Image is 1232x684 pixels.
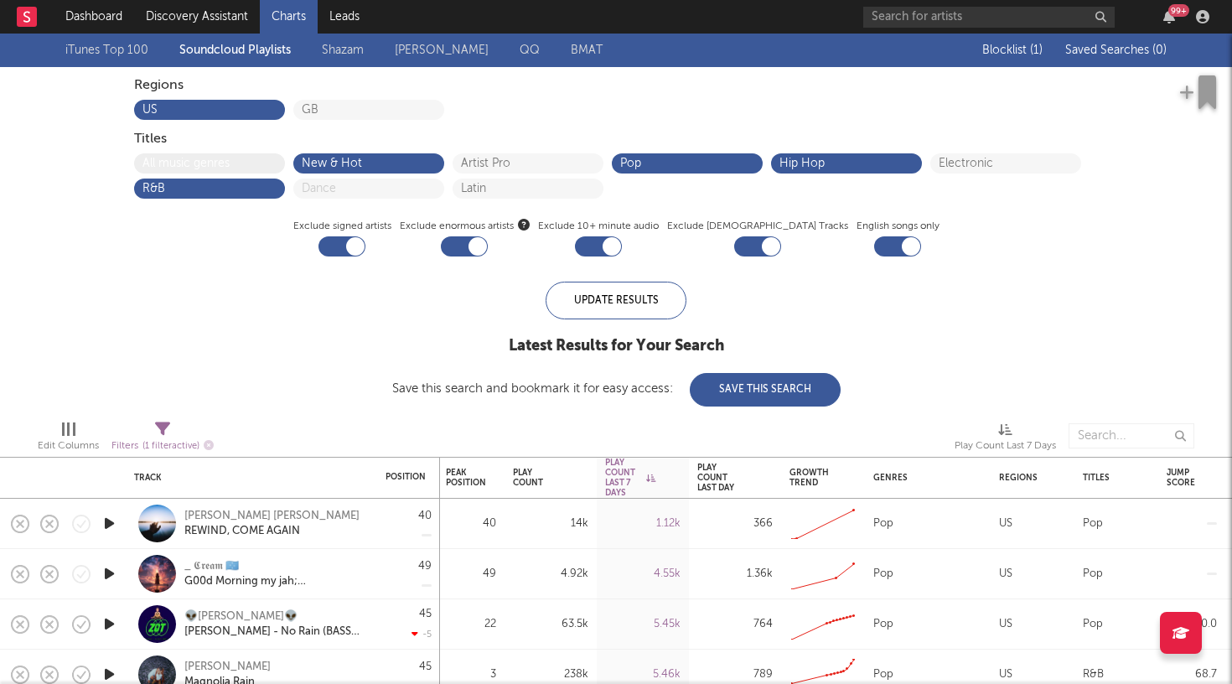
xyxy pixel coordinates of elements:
div: 45 [419,661,432,672]
button: GB [302,104,436,116]
div: 1.36k [697,564,773,584]
div: Update Results [546,282,686,319]
div: 63.5k [513,614,588,635]
div: Play Count Last 7 Days [955,436,1056,456]
div: 99 + [1168,4,1189,17]
div: 5.45k [605,614,681,635]
div: Pop [1083,514,1103,534]
a: Shazam [322,40,364,60]
span: ( 1 filter active) [142,442,199,451]
button: Artist Pro [461,158,595,169]
div: Play Count [513,468,563,488]
div: Jump Score [1167,468,1195,488]
span: Exclude enormous artists [400,216,530,236]
div: REWIND, COME AGAIN [184,524,300,539]
button: Exclude enormous artists [518,216,530,232]
button: Electronic [939,158,1073,169]
div: Play Count Last 7 Days [955,415,1056,464]
div: G00d Morning my jah; [PERSON_NAME] ft [PERSON_NAME] [184,574,365,589]
div: Genres [873,473,974,483]
div: 22 [446,614,496,635]
div: Save this search and bookmark it for easy access: [392,382,841,395]
span: Saved Searches [1065,44,1167,56]
div: Titles [1083,473,1141,483]
div: _ 𝕮𝖗𝖊𝖆𝖒 🇫🇲 [184,559,239,574]
div: Position [386,472,426,482]
div: 49 [446,564,496,584]
div: [PERSON_NAME] [PERSON_NAME] [184,509,360,524]
div: [PERSON_NAME] [184,660,271,675]
div: 49 [418,561,432,572]
div: US [999,564,1012,584]
div: Titles [134,129,1098,149]
button: 99+ [1163,10,1175,23]
div: Regions [999,473,1058,483]
div: Track [134,473,360,483]
div: 366 [697,514,773,534]
button: New & Hot [302,158,436,169]
div: 45 [419,609,432,619]
div: 4.92k [513,564,588,584]
div: 4.55k [605,564,681,584]
div: Peak Position [446,468,486,488]
div: Pop [1083,614,1103,635]
div: Pop [873,514,893,534]
span: Blocklist [982,44,1043,56]
div: Filters(1 filter active) [111,415,214,464]
div: 14k [513,514,588,534]
a: [PERSON_NAME] [395,40,489,60]
button: Saved Searches (0) [1060,44,1167,57]
a: QQ [520,40,540,60]
div: [PERSON_NAME] - No Rain (BASS Melon) FREE DOWNLOAD [184,624,365,640]
a: 👽[PERSON_NAME]👽[PERSON_NAME] - No Rain (BASS Melon) FREE DOWNLOAD [184,609,365,640]
div: 40 [418,510,432,521]
div: Play Count Last Day [697,463,748,493]
span: ( 1 ) [1030,44,1043,56]
input: Search... [1069,423,1194,448]
div: Edit Columns [38,415,99,464]
span: ( 0 ) [1152,44,1167,56]
div: Latest Results for Your Search [392,336,841,356]
div: Growth Trend [789,468,831,488]
div: Pop [873,564,893,584]
div: Filters [111,436,214,457]
div: 40 [446,514,496,534]
label: Exclude signed artists [293,216,391,236]
label: Exclude 10+ minute audio [538,216,659,236]
div: US [999,514,1012,534]
button: Save This Search [690,373,841,407]
div: US [999,614,1012,635]
div: 1.12k [605,514,681,534]
div: 764 [697,614,773,635]
button: US [142,104,277,116]
button: All music genres [142,158,277,169]
div: Pop [1083,564,1103,584]
button: Pop [620,158,754,169]
a: iTunes Top 100 [65,40,148,60]
button: R&B [142,183,277,194]
label: English songs only [857,216,940,236]
div: Pop [873,614,893,635]
label: Exclude [DEMOGRAPHIC_DATA] Tracks [667,216,848,236]
a: BMAT [571,40,603,60]
button: Dance [302,183,436,194]
div: 👽[PERSON_NAME]👽 [184,609,365,624]
button: Latin [461,183,595,194]
div: Regions [134,75,1098,96]
div: Play Count Last 7 Days [605,458,655,498]
button: Hip Hop [779,158,914,169]
input: Search for artists [863,7,1115,28]
div: Edit Columns [38,436,99,456]
div: -5 [412,629,432,640]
